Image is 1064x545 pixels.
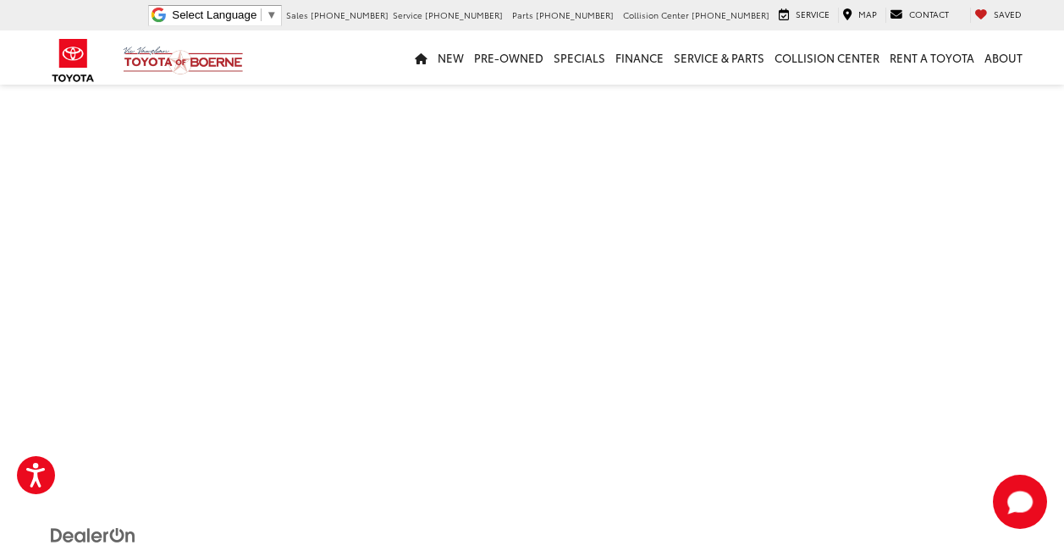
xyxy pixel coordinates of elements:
[123,46,244,75] img: Vic Vaughan Toyota of Boerne
[410,30,433,85] a: Home
[311,8,389,21] span: [PHONE_NUMBER]
[536,8,614,21] span: [PHONE_NUMBER]
[425,8,503,21] span: [PHONE_NUMBER]
[261,8,262,21] span: ​
[885,30,979,85] a: Rent a Toyota
[796,8,830,20] span: Service
[50,526,136,542] a: DealerOn
[469,30,549,85] a: Pre-Owned
[970,8,1026,23] a: My Saved Vehicles
[549,30,610,85] a: Specials
[769,30,885,85] a: Collision Center
[993,475,1047,529] button: Toggle Chat Window
[838,8,881,23] a: Map
[669,30,769,85] a: Service & Parts: Opens in a new tab
[994,8,1022,20] span: Saved
[286,8,308,21] span: Sales
[266,8,277,21] span: ▼
[993,475,1047,529] svg: Start Chat
[393,8,422,21] span: Service
[909,8,949,20] span: Contact
[858,8,877,20] span: Map
[885,8,953,23] a: Contact
[172,8,256,21] span: Select Language
[775,8,834,23] a: Service
[50,526,136,545] img: DealerOn
[41,33,105,88] img: Toyota
[979,30,1028,85] a: About
[623,8,689,21] span: Collision Center
[692,8,769,21] span: [PHONE_NUMBER]
[172,8,277,21] a: Select Language​
[433,30,469,85] a: New
[512,8,533,21] span: Parts
[610,30,669,85] a: Finance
